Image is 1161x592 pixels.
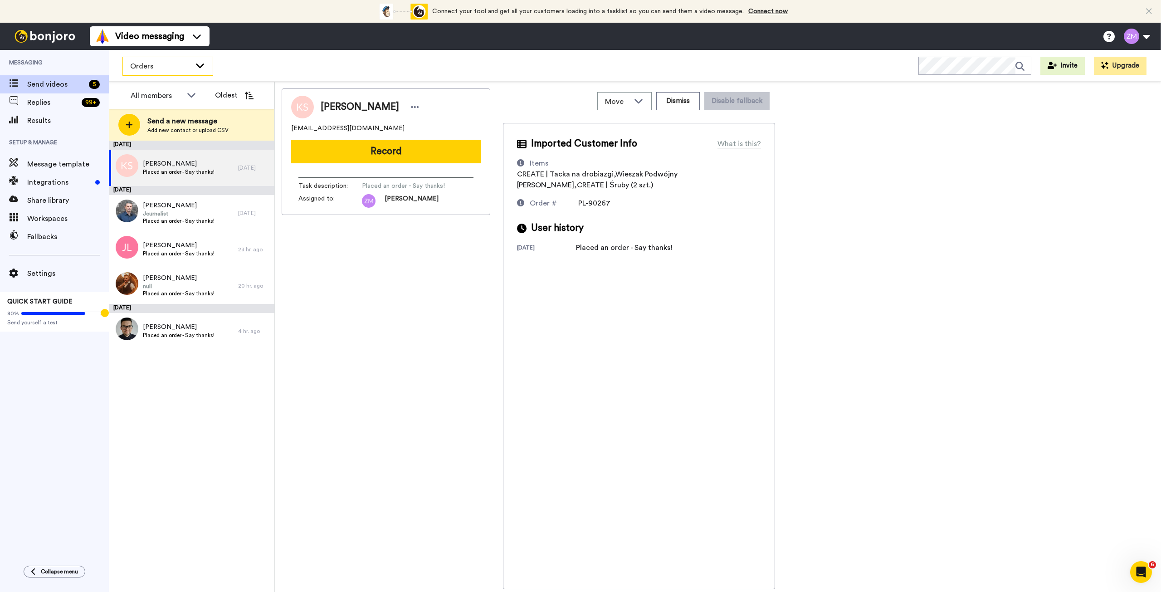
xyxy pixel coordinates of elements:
span: Results [27,115,109,126]
div: What is this? [717,138,761,149]
span: [PERSON_NAME] [143,159,215,168]
span: Settings [27,268,109,279]
img: zm.png [362,194,376,208]
span: [PERSON_NAME] [143,241,215,250]
span: Placed an order - Say thanks! [362,181,448,191]
span: Integrations [27,177,92,188]
div: [DATE] [109,186,274,195]
span: [EMAIL_ADDRESS][DOMAIN_NAME] [291,124,405,133]
span: null [143,283,215,290]
span: QUICK START GUIDE [7,298,73,305]
div: All members [131,90,182,101]
span: Share library [27,195,109,206]
span: CREATE | Tacka na drobiazgi,Wieszak Podwójny [PERSON_NAME],CREATE | Śruby (2 szt.) [517,171,678,189]
div: Tooltip anchor [101,309,109,317]
span: Placed an order - Say thanks! [143,290,215,297]
span: Replies [27,97,78,108]
div: animation [378,4,428,20]
span: [PERSON_NAME] [143,201,215,210]
div: Placed an order - Say thanks! [576,242,672,253]
span: PL-90267 [578,200,610,207]
a: Connect now [748,8,788,15]
span: Add new contact or upload CSV [147,127,229,134]
div: [DATE] [109,304,274,313]
div: [DATE] [109,141,274,150]
img: fb78cde2-236a-4018-9342-8ae6fa02dfe8.jpg [116,272,138,295]
div: Items [530,158,548,169]
div: [DATE] [517,244,576,253]
div: [DATE] [238,164,270,171]
span: Placed an order - Say thanks! [143,332,215,339]
span: Move [605,96,629,107]
span: Message template [27,159,109,170]
div: 5 [89,80,100,89]
span: Connect your tool and get all your customers loading into a tasklist so you can send them a video... [432,8,744,15]
span: Task description : [298,181,362,191]
img: bj-logo-header-white.svg [11,30,79,43]
span: Collapse menu [41,568,78,575]
button: Upgrade [1094,57,1146,75]
span: Send yourself a test [7,319,102,326]
span: [PERSON_NAME] [143,323,215,332]
button: Oldest [208,86,260,104]
span: Video messaging [115,30,184,43]
div: 20 hr. ago [238,282,270,289]
button: Collapse menu [24,566,85,577]
div: Order # [530,198,557,209]
span: Placed an order - Say thanks! [143,250,215,257]
span: Fallbacks [27,231,109,242]
span: Placed an order - Say thanks! [143,168,215,176]
span: 80% [7,310,19,317]
button: Disable fallback [704,92,770,110]
img: ks.png [116,154,138,177]
span: [PERSON_NAME] [385,194,439,208]
span: Assigned to: [298,194,362,208]
button: Record [291,140,481,163]
span: Send videos [27,79,85,90]
div: [DATE] [238,210,270,217]
div: 23 hr. ago [238,246,270,253]
span: User history [531,221,584,235]
div: 4 hr. ago [238,328,270,335]
span: Send a new message [147,116,229,127]
button: Dismiss [656,92,700,110]
span: Orders [130,61,191,72]
span: Workspaces [27,213,109,224]
span: Journalist [143,210,215,217]
span: Placed an order - Say thanks! [143,217,215,225]
span: [PERSON_NAME] [143,274,215,283]
img: 857793ec-5cdb-4e12-894f-c176301b06d5.jpg [116,200,138,222]
img: 786a6901-eb24-4acf-a465-0585d3bcae30.jpg [116,318,138,340]
span: Imported Customer Info [531,137,637,151]
img: jl.png [116,236,138,259]
img: vm-color.svg [95,29,110,44]
button: Invite [1040,57,1085,75]
img: Image of Kasia Szczepanska [291,96,314,118]
div: 99 + [82,98,100,107]
span: [PERSON_NAME] [321,100,399,114]
span: 6 [1149,561,1156,568]
iframe: Intercom live chat [1130,561,1152,583]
